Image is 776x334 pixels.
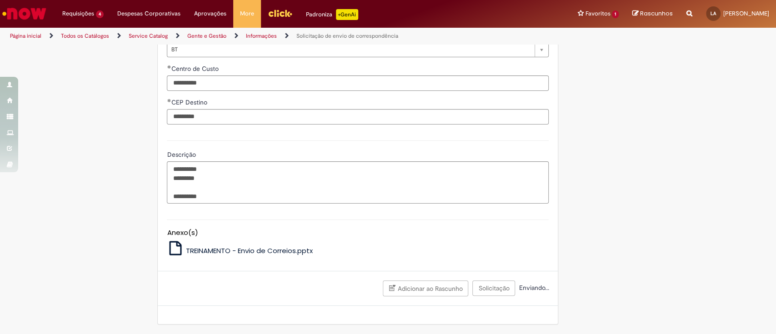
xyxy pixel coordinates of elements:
[171,65,220,73] span: Centro de Custo
[612,10,619,18] span: 1
[194,9,226,18] span: Aprovações
[240,9,254,18] span: More
[640,9,673,18] span: Rascunhos
[187,32,226,40] a: Gente e Gestão
[61,32,109,40] a: Todos os Catálogos
[632,10,673,18] a: Rascunhos
[62,9,94,18] span: Requisições
[186,246,313,255] span: TREINAMENTO - Envio de Correios.pptx
[167,75,549,91] input: Centro de Custo
[246,32,277,40] a: Informações
[167,161,549,204] textarea: Descrição
[96,10,104,18] span: 4
[7,28,511,45] ul: Trilhas de página
[117,9,180,18] span: Despesas Corporativas
[268,6,292,20] img: click_logo_yellow_360x200.png
[167,229,549,237] h5: Anexo(s)
[129,32,168,40] a: Service Catalog
[711,10,716,16] span: LA
[167,65,171,69] span: Obrigatório Preenchido
[296,32,398,40] a: Solicitação de envio de correspondência
[10,32,41,40] a: Página inicial
[171,42,530,57] span: BT
[167,150,197,159] span: Descrição
[723,10,769,17] span: [PERSON_NAME]
[1,5,48,23] img: ServiceNow
[171,98,209,106] span: CEP Destino
[167,99,171,102] span: Obrigatório Preenchido
[167,109,549,125] input: CEP Destino
[517,284,549,292] span: Enviando...
[585,9,610,18] span: Favoritos
[336,9,358,20] p: +GenAi
[306,9,358,20] div: Padroniza
[167,246,313,255] a: TREINAMENTO - Envio de Correios.pptx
